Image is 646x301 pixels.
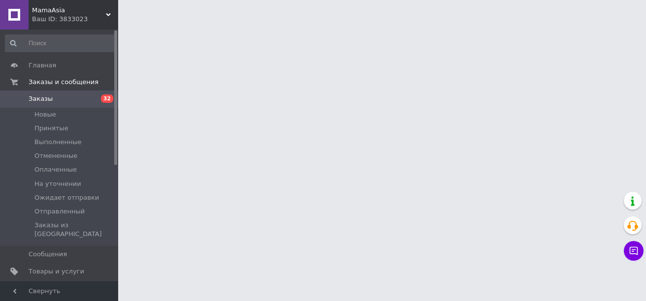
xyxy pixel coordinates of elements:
span: Отмененные [34,151,77,160]
span: 32 [101,94,113,103]
input: Поиск [5,34,116,52]
span: Ожидает отправки [34,193,99,202]
span: Отправленный [34,207,85,216]
span: Принятые [34,124,68,133]
span: Новые [34,110,56,119]
span: Заказы и сообщения [29,78,98,87]
span: Оплаченные [34,165,77,174]
span: На уточнении [34,180,81,188]
div: Ваш ID: 3833023 [32,15,118,24]
button: Чат с покупателем [624,241,644,261]
span: Заказы из [GEOGRAPHIC_DATA] [34,221,115,239]
span: Сообщения [29,250,67,259]
span: Заказы [29,94,53,103]
span: MamaAsia [32,6,106,15]
span: Главная [29,61,56,70]
span: Выполненные [34,138,82,147]
span: Товары и услуги [29,267,84,276]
